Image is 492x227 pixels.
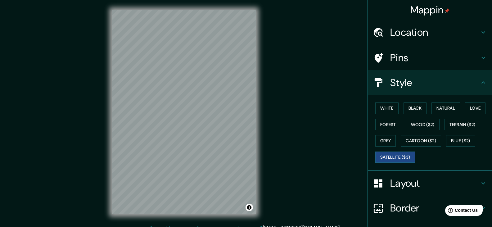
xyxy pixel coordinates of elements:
div: Border [368,196,492,220]
button: Natural [431,102,460,114]
h4: Border [390,202,480,214]
h4: Style [390,76,480,89]
button: Love [465,102,485,114]
div: Layout [368,171,492,196]
button: Wood ($2) [406,119,440,130]
button: Satellite ($3) [375,152,415,163]
button: Terrain ($2) [445,119,481,130]
button: Black [404,102,427,114]
iframe: Help widget launcher [437,203,485,220]
h4: Mappin [410,4,450,16]
button: Blue ($2) [446,135,475,147]
button: White [375,102,399,114]
h4: Pins [390,52,480,64]
button: Cartoon ($2) [401,135,441,147]
button: Forest [375,119,401,130]
img: pin-icon.png [445,8,449,13]
button: Toggle attribution [246,204,253,211]
canvas: Map [112,10,256,214]
button: Grey [375,135,396,147]
div: Pins [368,45,492,70]
h4: Location [390,26,480,39]
div: Location [368,20,492,45]
div: Style [368,70,492,95]
h4: Layout [390,177,480,189]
